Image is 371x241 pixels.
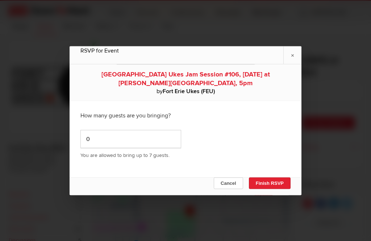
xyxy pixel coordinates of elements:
[283,46,301,64] a: ×
[80,87,291,95] div: by
[249,177,291,189] button: Finish RSVP
[80,70,291,87] div: [GEOGRAPHIC_DATA] Ukes Jam Session #106, [DATE] at [PERSON_NAME][GEOGRAPHIC_DATA], 5pm
[80,46,291,55] div: RSVP for Event
[163,87,215,95] b: Fort Erie Ukes (FEU)
[80,151,291,159] p: You are allowed to bring up to 7 guests.
[214,177,243,189] button: Cancel
[80,106,291,124] div: How many guests are you bringing?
